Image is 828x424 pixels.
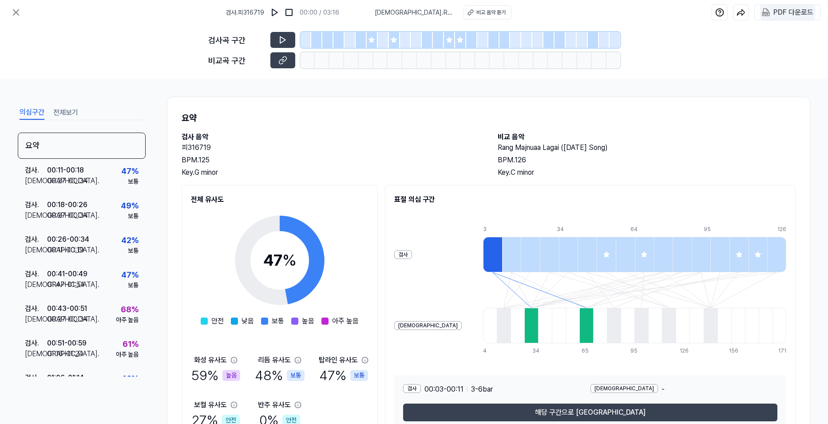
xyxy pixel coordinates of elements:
div: 검사 . [25,373,47,383]
span: 낮음 [242,316,254,326]
h2: 표절 의심 구간 [394,194,786,205]
div: 00:11 - 00:19 [47,245,84,255]
div: [DEMOGRAPHIC_DATA] . [25,245,47,255]
span: 00:03 - 00:11 [424,384,464,395]
div: 검사 [394,250,412,259]
div: [DEMOGRAPHIC_DATA] . [25,349,47,359]
button: 전체보기 [53,106,78,120]
div: 01:06 - 01:14 [47,373,84,383]
div: 156 [729,347,743,355]
div: 검사 . [25,269,47,279]
div: Key. C minor [498,167,796,178]
h2: 피316719 [182,142,480,153]
span: 안전 [211,316,224,326]
div: 00:51 - 00:59 [47,338,87,349]
div: 비교 음악 듣기 [476,8,506,16]
div: 126 [777,225,786,233]
div: 화성 유사도 [194,355,227,365]
div: 아주 높음 [116,350,139,359]
div: 보컬 유사도 [194,400,227,410]
div: 보통 [287,370,305,381]
div: 00:26 - 00:34 [47,234,89,245]
div: PDF 다운로드 [773,7,813,18]
div: 01:16 - 01:24 [47,349,83,359]
div: 검사 . [25,303,47,314]
div: 59 % [191,365,240,385]
button: 해당 구간으로 [GEOGRAPHIC_DATA] [403,404,777,421]
span: 아주 높음 [332,316,359,326]
div: 00:18 - 00:26 [47,200,87,210]
div: [DEMOGRAPHIC_DATA] . [25,176,47,186]
div: 아주 높음 [116,315,139,325]
div: 검사 . [25,165,47,176]
div: 보통 [128,212,139,221]
button: PDF 다운로드 [760,5,815,20]
div: 검사 [403,384,421,393]
img: play [270,8,279,17]
div: 95 [630,347,644,355]
div: 검사 . [25,234,47,245]
div: 탑라인 유사도 [319,355,358,365]
div: 47 % [121,269,139,281]
div: BPM. 126 [498,155,796,165]
div: 61 % [123,338,139,350]
img: stop [285,8,293,17]
img: help [715,8,724,17]
div: 34 [557,225,576,233]
div: 00:41 - 00:49 [47,269,87,279]
div: [DEMOGRAPHIC_DATA] . [25,314,47,325]
div: 65 [582,347,595,355]
div: 34 [532,347,546,355]
div: 47 % [319,365,368,385]
div: 반주 유사도 [258,400,291,410]
img: PDF Download [762,8,770,16]
div: 리듬 유사도 [258,355,291,365]
span: 3 - 6 bar [471,384,493,395]
h2: 검사 음악 [182,132,480,142]
div: 95 [704,225,723,233]
h2: 비교 음악 [498,132,796,142]
div: 48 % [255,365,305,385]
div: 보통 [128,246,139,255]
div: 4 [483,347,497,355]
h1: 요약 [182,111,796,125]
div: 검사 . [25,200,47,210]
div: 171 [778,347,786,355]
div: 40 % [121,373,139,385]
div: 요약 [18,133,146,159]
div: 49 % [121,200,139,212]
div: 높음 [222,370,240,381]
div: 00:11 - 00:18 [47,165,84,176]
div: 검사 . [25,338,47,349]
div: BPM. 125 [182,155,480,165]
button: 의심구간 [20,106,44,120]
div: [DEMOGRAPHIC_DATA] . [25,279,47,290]
div: [DEMOGRAPHIC_DATA] . [25,210,47,221]
span: 보통 [272,316,284,326]
h2: Rang Majnuaa Lagai ([DATE] Song) [498,142,796,153]
div: 01:47 - 01:54 [47,279,85,290]
div: 보통 [128,281,139,290]
div: 검사곡 구간 [208,34,265,46]
button: 비교 음악 듣기 [464,5,511,20]
div: 보통 [128,177,139,186]
div: 00:43 - 00:51 [47,303,87,314]
img: share [737,8,745,17]
span: 검사 . 피316719 [226,8,264,17]
div: 00:27 - 00:34 [47,176,88,186]
div: - [590,384,778,395]
div: 00:00 / 03:16 [300,8,339,17]
div: 47 % [121,165,139,177]
span: 높음 [302,316,314,326]
span: % [282,251,297,270]
div: 42 % [121,234,139,246]
div: [DEMOGRAPHIC_DATA] [394,321,462,330]
div: 126 [680,347,693,355]
div: Key. G minor [182,167,480,178]
div: 47 [263,248,297,272]
div: [DEMOGRAPHIC_DATA] [590,384,658,393]
div: 00:27 - 00:34 [47,314,88,325]
span: [DEMOGRAPHIC_DATA] . Rang Majnuaa Lagai ([DATE] Song) [375,8,453,17]
div: 3 [483,225,502,233]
